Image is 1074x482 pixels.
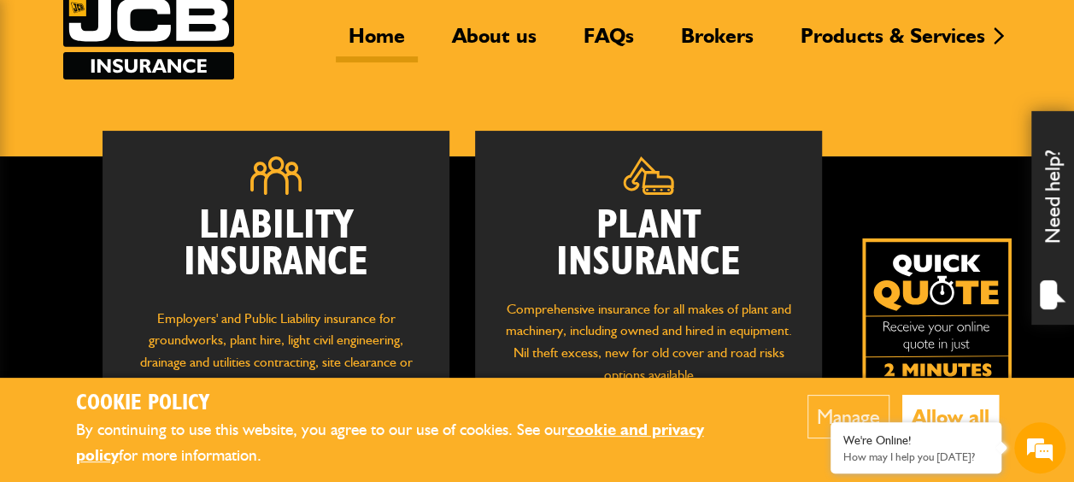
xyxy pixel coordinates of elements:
[571,23,647,62] a: FAQs
[439,23,549,62] a: About us
[76,417,755,469] p: By continuing to use this website, you agree to our use of cookies. See our for more information.
[862,238,1012,388] a: Get your insurance quote isn just 2-minutes
[76,391,755,417] h2: Cookie Policy
[1031,111,1074,325] div: Need help?
[843,450,989,463] p: How may I help you today?
[902,395,999,438] button: Allow all
[843,433,989,448] div: We're Online!
[336,23,418,62] a: Home
[76,420,704,466] a: cookie and privacy policy
[128,208,424,291] h2: Liability Insurance
[668,23,766,62] a: Brokers
[862,238,1012,388] img: Quick Quote
[501,208,796,281] h2: Plant Insurance
[788,23,998,62] a: Products & Services
[807,395,889,438] button: Manage
[128,308,424,404] p: Employers' and Public Liability insurance for groundworks, plant hire, light civil engineering, d...
[501,298,796,385] p: Comprehensive insurance for all makes of plant and machinery, including owned and hired in equipm...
